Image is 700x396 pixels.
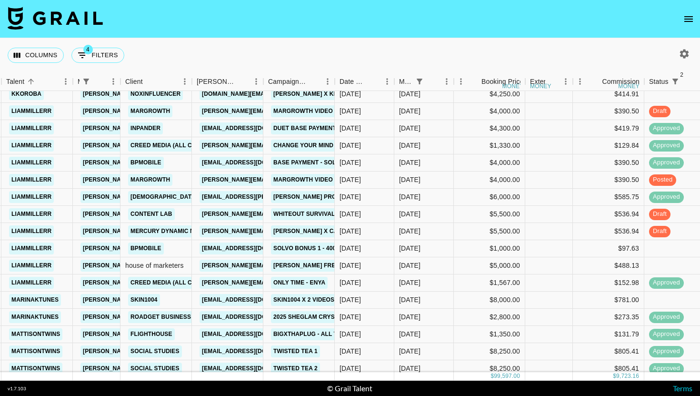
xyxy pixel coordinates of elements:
span: approved [649,347,684,356]
button: Sort [307,75,320,88]
div: Sep '25 [399,106,420,116]
div: $585.75 [573,189,644,206]
a: mattisontwins [9,345,62,357]
div: $390.50 [573,172,644,189]
a: liammillerr [9,174,54,186]
a: [DEMOGRAPHIC_DATA] [128,191,200,203]
div: $6,000.00 [454,189,525,206]
a: [PERSON_NAME][EMAIL_ADDRESS][DOMAIN_NAME] [80,208,236,220]
div: $390.50 [573,154,644,172]
a: [PERSON_NAME][EMAIL_ADDRESS][DOMAIN_NAME] [80,225,236,237]
div: Manager [78,72,80,91]
div: $805.41 [573,343,644,360]
a: [PERSON_NAME][EMAIL_ADDRESS][DOMAIN_NAME] [80,260,236,272]
div: $419.79 [573,120,644,137]
a: [PERSON_NAME][EMAIL_ADDRESS][DOMAIN_NAME] [80,122,236,134]
div: 1 active filter [413,75,426,88]
div: $152.98 [573,274,644,292]
div: Date Created [335,72,394,91]
button: Show filters [413,75,426,88]
div: $8,250.00 [454,360,525,377]
a: [EMAIL_ADDRESS][PERSON_NAME][DOMAIN_NAME] [200,191,355,203]
div: Status [649,72,669,91]
div: $4,300.00 [454,120,525,137]
div: 2 active filters [669,75,682,88]
button: Sort [236,75,249,88]
div: 09/06/2025 [340,312,361,322]
div: 99,597.00 [494,372,520,380]
a: [PERSON_NAME] x Camscanner [271,225,374,237]
button: Sort [682,75,695,88]
div: 28/08/2025 [340,329,361,339]
a: [PERSON_NAME][EMAIL_ADDRESS][DOMAIN_NAME] [200,208,355,220]
a: [EMAIL_ADDRESS][DOMAIN_NAME] [200,294,306,306]
div: $4,000.00 [454,172,525,189]
div: Sep '25 [399,261,420,270]
div: Talent [1,72,73,91]
div: v 1.7.103 [8,386,26,392]
div: $5,500.00 [454,223,525,240]
div: Sep '25 [399,158,420,167]
button: Menu [559,74,573,89]
div: 28/08/2025 [340,123,361,133]
a: margrowth [128,174,172,186]
a: liammillerr [9,191,54,203]
a: Flighthouse [128,328,175,340]
div: $414.91 [573,86,644,103]
a: liammillerr [9,243,54,254]
a: margrowth video 5 [271,105,340,117]
a: Content Lab [128,208,175,220]
div: 29/07/2025 [340,106,361,116]
span: draft [649,227,670,236]
a: liammillerr [9,140,54,152]
div: 15/09/2025 [340,278,361,287]
div: Client [120,72,192,91]
button: Menu [178,74,192,89]
div: Sep '25 [399,89,420,99]
div: Sep '25 [399,278,420,287]
a: [PERSON_NAME][EMAIL_ADDRESS][DOMAIN_NAME] [80,294,236,306]
div: © Grail Talent [327,384,372,393]
button: Sort [93,75,106,88]
a: Whiteout Survival [271,208,337,220]
span: draft [649,210,670,219]
button: Menu [59,74,73,89]
a: [DOMAIN_NAME][EMAIL_ADDRESS][DOMAIN_NAME] [200,88,354,100]
div: 03/09/2025 [340,226,361,236]
a: [PERSON_NAME] FREELY [271,260,349,272]
a: solvo bonus 1 - 400k views [271,243,363,254]
a: Social Studies [128,345,182,357]
button: Show filters [80,75,93,88]
a: liammillerr [9,122,54,134]
div: $97.63 [573,240,644,257]
a: BPMobile [128,243,164,254]
button: Menu [320,74,335,89]
button: Show filters [669,75,682,88]
div: $1,000.00 [454,240,525,257]
div: 01/08/2025 [340,175,361,184]
div: money [530,83,551,89]
div: Sep '25 [399,329,420,339]
div: Date Created [340,72,367,91]
a: [PERSON_NAME][EMAIL_ADDRESS][DOMAIN_NAME] [80,191,236,203]
a: [EMAIL_ADDRESS][DOMAIN_NAME] [200,122,306,134]
img: Grail Talent [8,7,103,30]
div: house of marketers [120,257,192,274]
div: Sep '25 [399,295,420,305]
button: Sort [545,75,559,88]
div: $2,800.00 [454,309,525,326]
a: twisted tea 1 [271,345,320,357]
a: kkoroba [9,88,44,100]
span: approved [649,313,684,322]
a: Margrowth video 4 actual [271,174,365,186]
a: 2025 SHEGLAM Crystal Jelly Glaze Stick NEW SHEADES Campaign! [271,311,488,323]
a: liammillerr [9,105,54,117]
a: liammillerr [9,157,54,169]
div: $4,000.00 [454,154,525,172]
a: [EMAIL_ADDRESS][DOMAIN_NAME] [200,157,306,169]
a: margrowth [128,105,172,117]
span: 2 [677,70,687,80]
a: marinaktunes [9,311,61,323]
div: Campaign (Type) [263,72,335,91]
div: 1 active filter [80,75,93,88]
